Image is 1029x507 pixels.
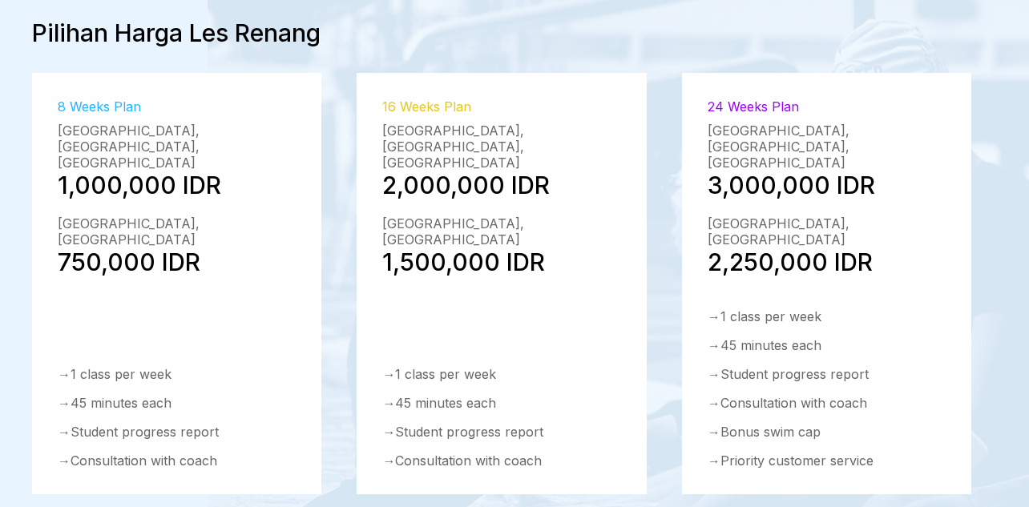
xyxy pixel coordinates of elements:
div: → Consultation with coach [708,395,946,411]
div: [GEOGRAPHIC_DATA], [GEOGRAPHIC_DATA] [58,215,296,276]
div: → Student progress report [382,424,620,440]
div: 24 Weeks Plan [708,99,946,115]
div: [GEOGRAPHIC_DATA], [GEOGRAPHIC_DATA], [GEOGRAPHIC_DATA] [58,123,296,199]
div: 1,000,000 IDR [58,171,296,199]
div: 2,000,000 IDR [382,171,620,199]
div: 3,000,000 IDR [708,171,946,199]
div: 16 Weeks Plan [382,99,620,115]
div: 750,000 IDR [58,247,296,276]
div: 2,250,000 IDR [708,247,946,276]
div: → Student progress report [58,424,296,440]
div: → 45 minutes each [382,395,620,411]
div: [GEOGRAPHIC_DATA], [GEOGRAPHIC_DATA] [382,215,620,276]
div: → 1 class per week [58,366,296,382]
div: → 1 class per week [382,366,620,382]
div: [GEOGRAPHIC_DATA], [GEOGRAPHIC_DATA], [GEOGRAPHIC_DATA] [382,123,620,199]
div: → 45 minutes each [58,395,296,411]
div: [GEOGRAPHIC_DATA], [GEOGRAPHIC_DATA] [708,215,946,276]
div: → Consultation with coach [58,453,296,469]
div: → Bonus swim cap [708,424,946,440]
div: → Student progress report [708,366,946,382]
div: 8 Weeks Plan [58,99,296,115]
div: [GEOGRAPHIC_DATA], [GEOGRAPHIC_DATA], [GEOGRAPHIC_DATA] [708,123,946,199]
div: → Consultation with coach [382,453,620,469]
div: → 1 class per week [708,308,946,324]
div: Pilihan Harga Les Renang [32,18,997,47]
div: → 45 minutes each [708,337,946,353]
div: 1,500,000 IDR [382,247,620,276]
div: → Priority customer service [708,453,946,469]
